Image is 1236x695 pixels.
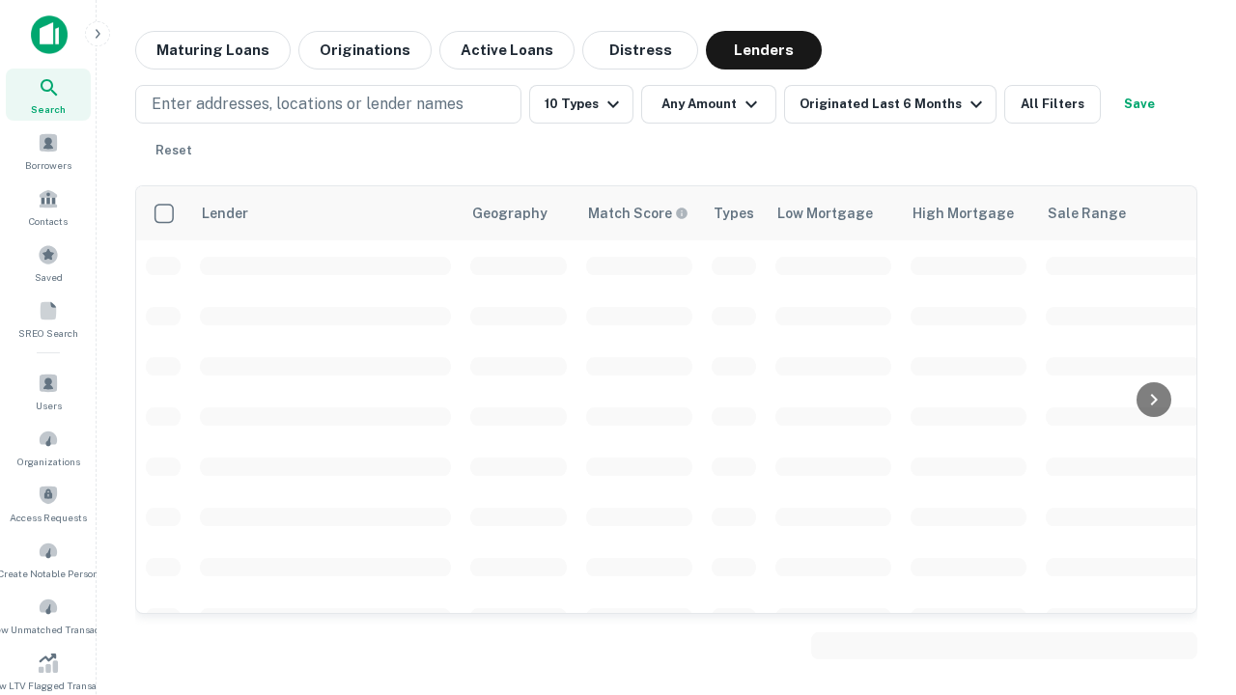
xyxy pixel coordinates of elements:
a: Access Requests [6,477,91,529]
div: Sale Range [1048,202,1126,225]
span: Search [31,101,66,117]
button: Any Amount [641,85,776,124]
div: Geography [472,202,548,225]
span: Borrowers [25,157,71,173]
div: Low Mortgage [777,202,873,225]
button: Reset [143,131,205,170]
button: Active Loans [439,31,575,69]
span: Saved [35,269,63,285]
span: SREO Search [18,325,78,341]
a: Borrowers [6,125,91,177]
img: capitalize-icon.png [31,15,68,54]
th: Types [702,186,766,240]
a: Contacts [6,181,91,233]
span: Access Requests [10,510,87,525]
a: SREO Search [6,292,91,345]
iframe: Chat Widget [1139,541,1236,633]
div: Capitalize uses an advanced AI algorithm to match your search with the best lender. The match sco... [588,203,688,224]
span: Contacts [29,213,68,229]
div: Originated Last 6 Months [800,93,988,116]
a: Saved [6,236,91,289]
div: Types [714,202,754,225]
button: 10 Types [529,85,633,124]
p: Enter addresses, locations or lender names [152,93,463,116]
th: Capitalize uses an advanced AI algorithm to match your search with the best lender. The match sco... [576,186,702,240]
button: Originated Last 6 Months [784,85,997,124]
button: Enter addresses, locations or lender names [135,85,521,124]
h6: Match Score [588,203,685,224]
span: Organizations [17,454,80,469]
a: Search [6,69,91,121]
th: Sale Range [1036,186,1210,240]
button: All Filters [1004,85,1101,124]
button: Save your search to get updates of matches that match your search criteria. [1109,85,1170,124]
span: Users [36,398,62,413]
a: Users [6,365,91,417]
th: Low Mortgage [766,186,901,240]
div: Lender [202,202,248,225]
button: Lenders [706,31,822,69]
button: Distress [582,31,698,69]
a: Organizations [6,421,91,473]
button: Originations [298,31,432,69]
button: Maturing Loans [135,31,291,69]
th: Geography [461,186,576,240]
th: Lender [190,186,461,240]
th: High Mortgage [901,186,1036,240]
a: Review Unmatched Transactions [6,589,91,641]
a: Create Notable Person [6,533,91,585]
div: High Mortgage [913,202,1014,225]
